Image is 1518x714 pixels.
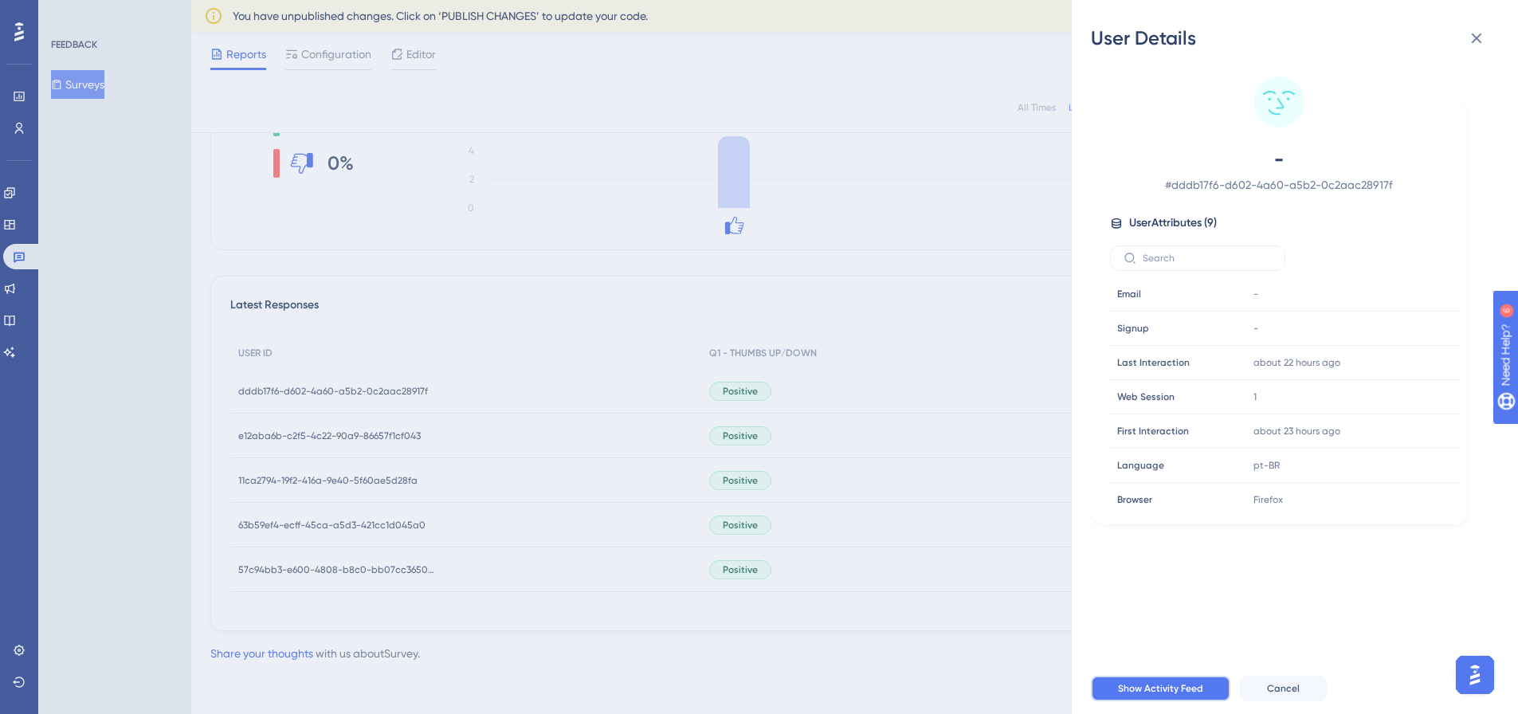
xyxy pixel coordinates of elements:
span: Browser [1117,493,1152,506]
span: Language [1117,459,1164,472]
button: Show Activity Feed [1091,676,1230,701]
span: 1 [1253,390,1257,403]
span: Cancel [1267,682,1300,695]
span: Firefox [1253,493,1283,506]
div: 6 [111,8,116,21]
span: Email [1117,288,1141,300]
time: about 22 hours ago [1253,357,1340,368]
span: First Interaction [1117,425,1189,437]
span: Show Activity Feed [1118,682,1203,695]
span: pt-BR [1253,459,1280,472]
span: Last Interaction [1117,356,1190,369]
iframe: UserGuiding AI Assistant Launcher [1451,651,1499,699]
input: Search [1143,253,1272,264]
span: Signup [1117,322,1149,335]
span: - [1253,322,1258,335]
span: Need Help? [37,4,100,23]
button: Cancel [1240,676,1327,701]
span: User Attributes ( 9 ) [1129,214,1217,233]
span: # dddb17f6-d602-4a60-a5b2-0c2aac28917f [1139,175,1419,194]
span: - [1139,147,1419,172]
span: Web Session [1117,390,1175,403]
span: - [1253,288,1258,300]
time: about 23 hours ago [1253,426,1340,437]
div: User Details [1091,25,1499,51]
